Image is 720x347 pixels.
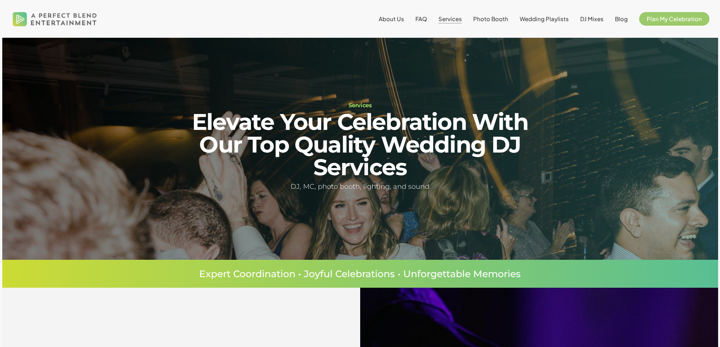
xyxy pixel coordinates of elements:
[379,16,404,22] a: About Us
[379,15,404,22] span: About Us
[473,16,508,22] a: Photo Booth
[580,16,604,22] a: DJ Mixes
[170,181,550,192] h5: DJ, MC, photo booth, lighting, and sound
[647,15,702,22] span: Plan My Celebration
[520,16,569,22] a: Wedding Playlists
[415,16,427,22] a: FAQ
[438,15,462,22] span: Services
[438,16,462,22] a: Services
[170,111,550,179] h2: Elevate Your Celebration With Our Top Quality Wedding DJ Services
[71,269,649,279] p: Expert Coordination • Joyful Celebrations • Unforgettable Memories
[520,15,569,22] span: Wedding Playlists
[580,15,604,22] span: DJ Mixes
[415,15,427,22] span: FAQ
[11,5,99,32] img: A Perfect Blend Entertainment
[615,15,628,22] span: Blog
[615,16,628,22] a: Blog
[639,16,709,22] a: Plan My Celebration
[473,15,508,22] span: Photo Booth
[170,102,550,108] h1: Services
